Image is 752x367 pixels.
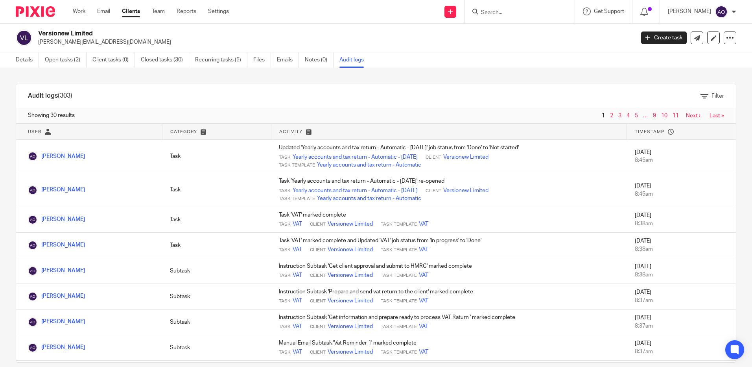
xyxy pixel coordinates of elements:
[271,173,627,207] td: Task 'Yearly accounts and tax return - Automatic - [DATE]' re-opened
[627,232,736,258] td: [DATE]
[627,140,736,173] td: [DATE]
[28,92,72,100] h1: Audit logs
[277,52,299,68] a: Emails
[310,247,326,253] span: Client
[668,7,711,15] p: [PERSON_NAME]
[419,246,428,254] a: VAT
[271,140,627,173] td: Updated 'Yearly accounts and tax return - Automatic - [DATE]' job status from 'Done' to 'Not star...
[162,232,271,258] td: Task
[328,297,373,305] a: Versionew Limited
[661,113,667,119] a: 10
[381,324,417,330] span: Task Template
[635,348,728,356] div: 8:37am
[310,349,326,356] span: Client
[641,111,650,120] span: …
[635,130,664,134] span: Timestamp
[141,52,189,68] a: Closed tasks (30)
[627,207,736,232] td: [DATE]
[310,324,326,330] span: Client
[635,322,728,330] div: 8:37am
[293,323,302,330] a: VAT
[635,220,728,228] div: 8:38am
[610,113,613,119] a: 2
[594,9,624,14] span: Get Support
[28,319,85,324] a: [PERSON_NAME]
[28,293,85,299] a: [PERSON_NAME]
[279,154,291,161] span: Task
[28,185,37,195] img: Alan Oakes
[293,246,302,254] a: VAT
[715,6,728,18] img: svg%3E
[271,284,627,309] td: Instruction Subtask 'Prepare and send vat return to the client' marked complete
[208,7,229,15] a: Settings
[38,30,511,38] h2: Versionew Limited
[293,153,418,161] a: Yearly accounts and tax return - Automatic - [DATE]
[419,271,428,279] a: VAT
[618,113,621,119] a: 3
[305,52,334,68] a: Notes (0)
[58,93,72,99] span: (303)
[170,130,197,134] span: Category
[162,284,271,309] td: Subtask
[293,297,302,305] a: VAT
[162,173,271,207] td: Task
[279,298,291,304] span: Task
[16,30,32,46] img: svg%3E
[293,220,302,228] a: VAT
[381,272,417,279] span: Task Template
[38,38,629,46] p: [PERSON_NAME][EMAIL_ADDRESS][DOMAIN_NAME]
[635,245,728,253] div: 8:38am
[28,187,85,193] a: [PERSON_NAME]
[152,7,165,15] a: Team
[73,7,85,15] a: Work
[28,343,37,352] img: Andrew Oakes
[627,173,736,207] td: [DATE]
[653,113,656,119] a: 9
[279,247,291,253] span: Task
[16,52,39,68] a: Details
[28,152,37,161] img: Alan Oakes
[28,242,85,248] a: [PERSON_NAME]
[16,6,55,17] img: Pixie
[328,323,373,330] a: Versionew Limited
[627,113,630,119] a: 4
[600,111,607,120] span: 1
[279,196,315,202] span: Task Template
[122,7,140,15] a: Clients
[641,32,687,44] a: Create task
[28,292,37,301] img: Andrew Oakes
[627,284,736,309] td: [DATE]
[426,188,441,194] span: Client
[627,335,736,360] td: [DATE]
[28,111,75,119] span: Showing 30 results
[279,162,315,169] span: Task Template
[162,335,271,360] td: Subtask
[635,190,728,198] div: 8:45am
[443,187,488,195] a: Versionew Limited
[279,272,291,279] span: Task
[635,113,638,119] a: 5
[635,156,728,164] div: 8:45am
[635,297,728,304] div: 8:37am
[279,130,302,134] span: Activity
[635,271,728,279] div: 8:38am
[162,258,271,284] td: Subtask
[162,140,271,173] td: Task
[293,187,418,195] a: Yearly accounts and tax return - Automatic - [DATE]
[480,9,551,17] input: Search
[253,52,271,68] a: Files
[426,154,441,161] span: Client
[381,221,417,228] span: Task Template
[328,348,373,356] a: Versionew Limited
[419,323,428,330] a: VAT
[28,266,37,276] img: Andrew Oakes
[28,268,85,273] a: [PERSON_NAME]
[673,113,679,119] a: 11
[310,272,326,279] span: Client
[711,93,724,99] span: Filter
[627,258,736,284] td: [DATE]
[279,188,291,194] span: Task
[328,271,373,279] a: Versionew Limited
[710,113,724,119] a: Last »
[328,246,373,254] a: Versionew Limited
